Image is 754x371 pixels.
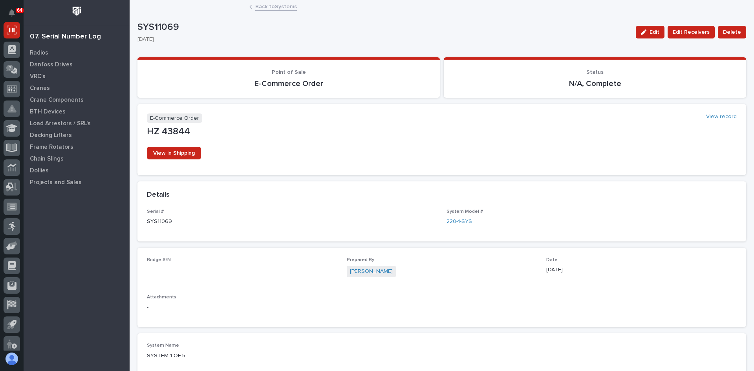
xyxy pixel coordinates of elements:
[30,120,91,127] p: Load Arrestors / SRL's
[673,27,710,37] span: Edit Receivers
[30,49,48,57] p: Radios
[706,113,737,120] a: View record
[24,117,130,129] a: Load Arrestors / SRL's
[546,258,558,262] span: Date
[24,94,130,106] a: Crane Components
[147,352,737,360] p: SYSTEM 1 OF 5
[30,155,64,163] p: Chain Slings
[17,7,22,13] p: 64
[147,343,179,348] span: System Name
[347,258,374,262] span: Prepared By
[24,70,130,82] a: VRC's
[147,79,430,88] p: E-Commerce Order
[453,79,737,88] p: N/A, Complete
[546,266,737,274] p: [DATE]
[4,351,20,367] button: users-avatar
[650,29,659,36] span: Edit
[4,5,20,21] button: Notifications
[147,258,171,262] span: Bridge S/N
[137,22,630,33] p: SYS11069
[147,295,176,300] span: Attachments
[147,303,337,312] p: -
[30,144,73,151] p: Frame Rotators
[30,132,72,139] p: Decking Lifters
[24,82,130,94] a: Cranes
[350,267,393,276] a: [PERSON_NAME]
[147,217,437,226] p: SYS11069
[137,36,626,43] p: [DATE]
[272,69,306,75] span: Point of Sale
[30,61,73,68] p: Danfoss Drives
[24,164,130,176] a: Dollies
[30,179,82,186] p: Projects and Sales
[586,69,604,75] span: Status
[147,209,164,214] span: Serial #
[718,26,746,38] button: Delete
[668,26,715,38] button: Edit Receivers
[30,33,101,41] div: 07. Serial Number Log
[24,58,130,70] a: Danfoss Drives
[255,2,297,11] a: Back toSystems
[24,141,130,153] a: Frame Rotators
[30,167,49,174] p: Dollies
[24,106,130,117] a: BTH Devices
[147,191,170,199] h2: Details
[24,176,130,188] a: Projects and Sales
[447,217,472,226] a: 220-1-SYS
[723,27,741,37] span: Delete
[153,150,195,156] span: View in Shipping
[147,147,201,159] a: View in Shipping
[30,97,84,104] p: Crane Components
[24,47,130,58] a: Radios
[70,4,84,18] img: Workspace Logo
[147,266,337,274] p: -
[147,113,202,123] p: E-Commerce Order
[147,126,737,137] p: HZ 43844
[10,9,20,22] div: Notifications64
[447,209,483,214] span: System Model #
[24,129,130,141] a: Decking Lifters
[636,26,664,38] button: Edit
[30,108,66,115] p: BTH Devices
[30,85,50,92] p: Cranes
[30,73,46,80] p: VRC's
[24,153,130,164] a: Chain Slings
